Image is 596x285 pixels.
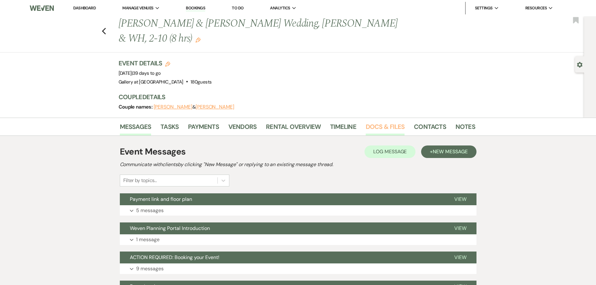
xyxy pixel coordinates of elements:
img: Weven Logo [30,2,53,15]
h3: Couple Details [119,93,469,101]
span: 39 days to go [133,70,161,76]
span: & [154,104,234,110]
button: View [444,252,476,263]
button: View [444,193,476,205]
button: ACTION REQUIRED: Booking your Event! [120,252,444,263]
button: View [444,222,476,234]
a: Payments [188,122,219,135]
span: View [454,225,466,232]
span: ACTION REQUIRED: Booking your Event! [130,254,219,261]
a: Vendors [228,122,257,135]
h1: [PERSON_NAME] & [PERSON_NAME] Wedding, [PERSON_NAME] & WH, 2-10 (8 hrs) [119,16,399,46]
button: 5 messages [120,205,476,216]
span: Manage Venues [122,5,153,11]
button: [PERSON_NAME] [196,104,234,109]
button: [PERSON_NAME] [154,104,192,109]
a: Notes [456,122,475,135]
a: Timeline [330,122,356,135]
a: Rental Overview [266,122,321,135]
button: Payment link and floor plan [120,193,444,205]
div: Filter by topics... [123,177,157,184]
a: Bookings [186,5,205,11]
span: Resources [525,5,547,11]
button: Weven Planning Portal Introduction [120,222,444,234]
button: Edit [196,37,201,43]
button: 9 messages [120,263,476,274]
span: 180 guests [191,79,211,85]
span: Gallery at [GEOGRAPHIC_DATA] [119,79,183,85]
span: Log Message [373,148,407,155]
a: Docs & Files [366,122,405,135]
button: +New Message [421,145,476,158]
p: 9 messages [136,265,164,273]
span: Weven Planning Portal Introduction [130,225,210,232]
a: Tasks [160,122,179,135]
span: [DATE] [119,70,161,76]
p: 5 messages [136,206,164,215]
a: To Do [232,5,243,11]
span: View [454,254,466,261]
span: View [454,196,466,202]
span: Payment link and floor plan [130,196,192,202]
button: Log Message [364,145,415,158]
h1: Event Messages [120,145,186,158]
button: 1 message [120,234,476,245]
button: Open lead details [577,61,583,67]
span: Settings [475,5,493,11]
span: Analytics [270,5,290,11]
span: | [132,70,161,76]
a: Dashboard [73,5,96,11]
span: Couple names: [119,104,154,110]
h3: Event Details [119,59,212,68]
p: 1 message [136,236,160,244]
h2: Communicate with clients by clicking "New Message" or replying to an existing message thread. [120,161,476,168]
a: Messages [120,122,151,135]
span: New Message [433,148,467,155]
a: Contacts [414,122,446,135]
